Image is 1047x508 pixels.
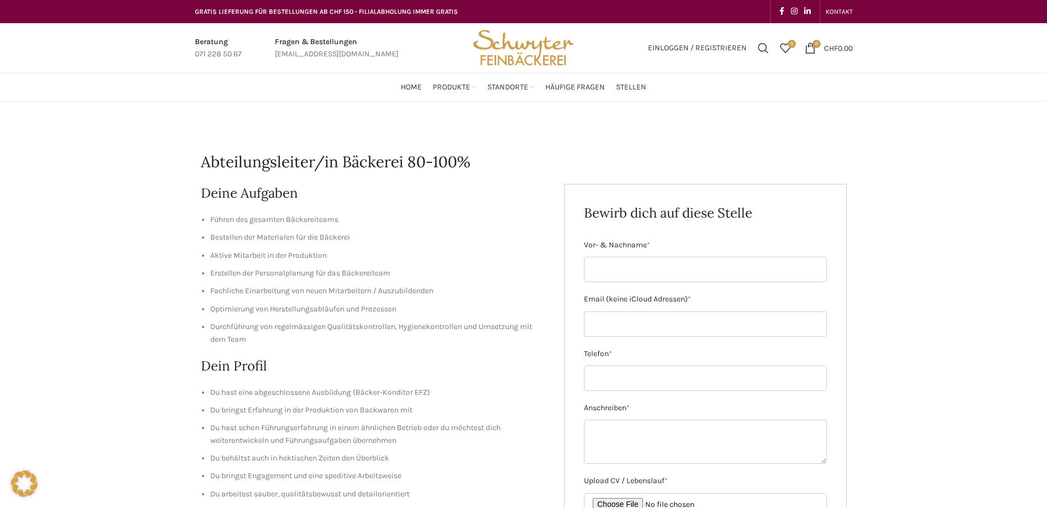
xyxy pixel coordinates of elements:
span: 0 [788,40,796,48]
h1: Abteilungsleiter/in Bäckerei 80-100% [201,151,847,173]
label: Telefon [584,348,827,360]
span: 0 [812,40,821,48]
li: Durchführung von regelmässigen Qualitätskontrollen, Hygienekontrollen und Umsetzung mit dem Team [210,321,548,346]
label: Upload CV / Lebenslauf [584,475,827,487]
li: Optimierung von Herstellungsabläufen und Prozessen [210,303,548,315]
li: Du bringst Engagement und eine speditive Arbeitsweise [210,470,548,482]
li: Du hast schon Führungserfahrung in einem ähnlichen Betrieb oder du möchtest dich weiterentwickeln... [210,422,548,447]
li: Erstellen der Personalplanung für das Bäckereiteam [210,267,548,279]
li: Du arbeitest sauber, qualitätsbewusst und detailorientiert [210,488,548,500]
span: Einloggen / Registrieren [648,44,747,52]
span: CHF [824,43,838,52]
li: Fachliche Einarbeitung von neuen Mitarbeitern / Auszubildenden [210,285,548,297]
a: KONTAKT [826,1,853,23]
label: Vor- & Nachname [584,239,827,251]
span: Stellen [616,82,646,93]
a: Home [401,76,422,98]
a: Linkedin social link [801,4,814,19]
a: Standorte [487,76,534,98]
div: Meine Wunschliste [774,37,796,59]
span: KONTAKT [826,8,853,15]
a: Site logo [469,43,577,52]
li: Du hast eine abgeschlossene Ausbildung (Bäcker-Konditor EFZ) [210,387,548,399]
a: Stellen [616,76,646,98]
a: Produkte [433,76,476,98]
span: Standorte [487,82,528,93]
a: Infobox link [195,36,242,61]
a: 0 CHF0.00 [799,37,858,59]
li: Du bringst Erfahrung in der Produktion von Backwaren mit [210,404,548,416]
img: Bäckerei Schwyter [469,23,577,73]
div: Secondary navigation [820,1,858,23]
bdi: 0.00 [824,43,853,52]
div: Main navigation [189,76,858,98]
span: Produkte [433,82,470,93]
span: Häufige Fragen [545,82,605,93]
li: Führen des gesamten Bäckereiteams [210,214,548,226]
a: Instagram social link [788,4,801,19]
a: Einloggen / Registrieren [642,37,752,59]
span: Home [401,82,422,93]
h2: Deine Aufgaben [201,184,548,203]
span: GRATIS LIEFERUNG FÜR BESTELLUNGEN AB CHF 150 - FILIALABHOLUNG IMMER GRATIS [195,8,458,15]
a: Facebook social link [776,4,788,19]
a: 0 [774,37,796,59]
li: Aktive Mitarbeit in der Produktion [210,250,548,262]
a: Suchen [752,37,774,59]
h2: Bewirb dich auf diese Stelle [584,204,827,223]
li: Du behältst auch in hektischen Zeiten den Überblick [210,452,548,464]
label: Email (keine iCloud Adressen) [584,293,827,305]
h2: Dein Profil [201,357,548,375]
a: Infobox link [275,36,398,61]
a: Häufige Fragen [545,76,605,98]
label: Anschreiben [584,402,827,414]
li: Bestellen der Materialen für die Bäckerei [210,231,548,244]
